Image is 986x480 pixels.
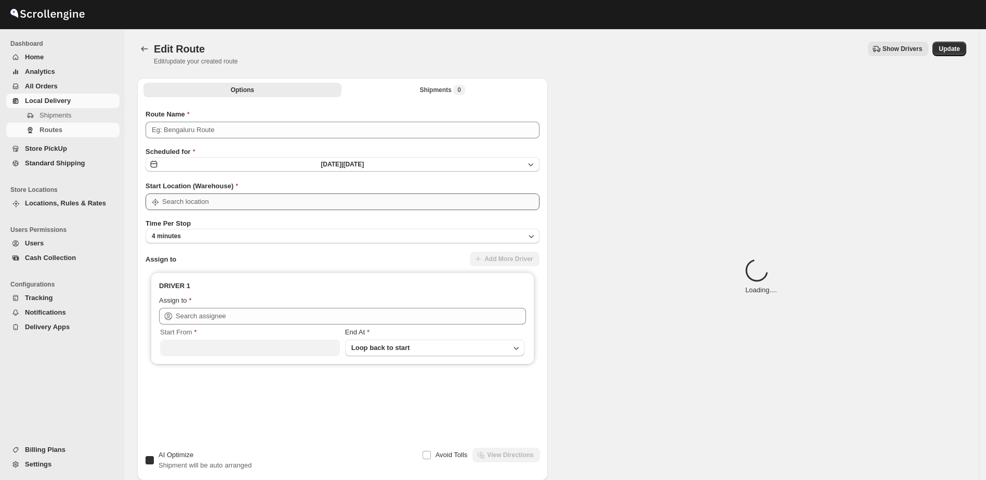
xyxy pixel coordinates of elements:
span: 4 minutes [152,232,181,240]
div: Assign to [159,295,187,306]
button: Home [6,50,120,64]
button: Routes [137,42,152,56]
span: Tracking [25,294,52,302]
button: Shipments [6,108,120,123]
span: Edit Route [154,43,205,55]
div: End At [345,327,525,338]
span: 0 [453,85,465,95]
button: 4 minutes [146,229,540,243]
span: Home [25,53,44,61]
button: Notifications [6,305,120,320]
button: Tracking [6,291,120,305]
button: Selected Shipments [344,83,542,97]
button: Loop back to start [345,340,525,356]
button: Settings [6,457,120,472]
button: All Route Options [143,83,341,97]
span: Shipments [40,111,71,119]
button: Locations, Rules & Rates [6,196,120,211]
span: Notifications [25,308,66,316]
div: Loading... . [745,259,777,295]
h3: DRIVER 1 [159,281,526,291]
span: All Orders [25,82,58,90]
span: Scheduled for [146,148,191,155]
span: Local Delivery [25,97,71,105]
span: AI Optimize [159,451,193,459]
span: Locations, Rules & Rates [25,199,106,207]
span: Users Permissions [10,226,120,234]
button: Delivery Apps [6,320,120,334]
button: All Orders [6,79,120,94]
input: Search assignee [176,308,526,325]
span: Start From [160,328,192,336]
span: Shipment will be auto arranged [159,461,252,469]
span: Update [939,45,960,53]
span: Billing Plans [25,446,65,453]
span: Time Per Stop [146,219,191,227]
button: Users [6,236,120,251]
span: Settings [25,460,51,468]
span: Configurations [10,280,120,289]
span: Avoid Tolls [436,451,468,459]
span: Cash Collection [25,254,76,262]
span: Options [231,86,254,94]
span: [DATE] [343,161,364,168]
span: Store PickUp [25,145,67,152]
span: Users [25,239,44,247]
span: Store Locations [10,186,120,194]
span: Analytics [25,68,55,75]
span: [DATE] | [321,161,343,168]
span: Delivery Apps [25,323,70,331]
button: Billing Plans [6,443,120,457]
button: Show Drivers [868,42,929,56]
span: Show Drivers [883,45,923,53]
input: Eg: Bengaluru Route [146,122,540,138]
button: Cash Collection [6,251,120,265]
span: Dashboard [10,40,120,48]
div: Shipments [419,85,465,95]
div: All Route Options [137,101,548,430]
button: [DATE]|[DATE] [146,157,540,172]
button: Analytics [6,64,120,79]
input: Search location [162,193,540,210]
p: Edit/update your created route [154,57,238,66]
span: Standard Shipping [25,159,85,167]
span: Start Location (Warehouse) [146,182,233,190]
span: Loop back to start [351,344,410,352]
button: Update [932,42,966,56]
button: Routes [6,123,120,137]
span: Assign to [146,255,176,263]
span: Routes [40,126,62,134]
span: Route Name [146,110,185,118]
